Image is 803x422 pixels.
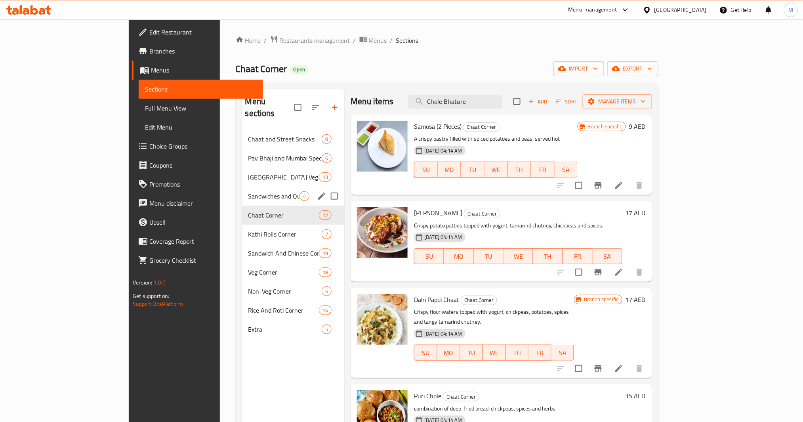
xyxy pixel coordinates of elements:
span: FR [534,164,551,176]
span: 6 [322,288,331,295]
span: Open [290,66,309,73]
span: [PERSON_NAME] [414,207,462,219]
span: 5 [322,326,331,333]
button: TU [474,248,504,264]
div: Mumbai Street Veg Meals [248,172,319,182]
button: TU [461,162,484,178]
span: Kathi Rolls Corner [248,229,322,239]
div: Veg Corner [248,267,319,277]
a: Support.OpsPlatform [133,299,183,309]
a: Full Menu View [139,99,263,118]
span: Sandwich And Chinese Corner [248,248,319,258]
button: FR [531,162,555,178]
div: Chaat Corner12 [242,206,345,225]
nav: breadcrumb [236,35,658,46]
button: MO [438,162,461,178]
div: Kathi Rolls Corner7 [242,225,345,244]
span: Select to update [570,264,587,281]
span: Sort items [551,95,583,108]
span: TU [463,347,480,359]
span: M [789,6,793,14]
span: MO [441,164,458,176]
span: Dahi Papdi Chaat [414,294,459,306]
a: Promotions [132,175,263,194]
div: items [319,210,332,220]
div: [GEOGRAPHIC_DATA] [654,6,707,14]
span: Select section [509,93,525,110]
span: Coupons [149,160,257,170]
span: Menus [151,65,257,75]
h2: Menu sections [245,95,295,119]
span: FR [566,251,589,262]
a: Restaurants management [270,35,350,46]
div: Non-Veg Corner [248,286,322,296]
span: Pav Bhaji and Mumbai Specials [248,153,322,163]
span: 1.0.0 [154,277,166,288]
span: Menus [369,36,387,45]
span: 4 [300,193,309,200]
span: Puri Chole [414,390,441,402]
p: Crispy potato patties topped with yogurt, tamarind chutney, chickpeas and spices. [414,221,622,231]
span: SA [558,164,575,176]
span: SA [555,347,571,359]
span: Extra [248,325,322,334]
span: Add [527,97,549,106]
li: / [390,36,393,45]
button: TH [506,345,529,361]
span: Restaurants management [280,36,350,45]
span: TH [509,347,526,359]
a: Upsell [132,213,263,232]
span: Branch specific [581,296,622,303]
button: edit [316,190,328,202]
button: WE [483,345,506,361]
button: delete [630,176,649,195]
div: Pav Bhaji and Mumbai Specials6 [242,149,345,168]
div: items [319,172,332,182]
span: 7 [322,231,331,238]
span: Promotions [149,179,257,189]
button: SA [593,248,622,264]
a: Grocery Checklist [132,251,263,270]
span: 14 [319,307,331,314]
span: WE [486,347,503,359]
div: Veg Corner18 [242,263,345,282]
button: WE [504,248,533,264]
button: SU [414,345,437,361]
span: Full Menu View [145,103,257,113]
div: items [319,306,332,315]
span: 12 [319,212,331,219]
span: Sandwiches and Quick Bites [248,191,300,201]
a: Sections [139,80,263,99]
span: Chaat Corner [463,122,499,132]
button: SA [555,162,578,178]
span: Get support on: [133,291,169,301]
a: Choice Groups [132,137,263,156]
button: Branch-specific-item [589,263,608,282]
span: Manage items [589,97,646,107]
span: Sort [556,97,578,106]
span: MO [447,251,471,262]
span: Chaat Corner [443,392,479,401]
button: Manage items [583,94,652,109]
span: SU [418,347,434,359]
p: combination of deep-fried bread, chickpeas, spices and herbs. [414,404,622,414]
span: TH [536,251,560,262]
span: 18 [319,269,331,276]
span: Upsell [149,218,257,227]
span: Chaat Corner [248,210,319,220]
span: WE [507,251,530,262]
a: Edit menu item [614,181,624,190]
a: Edit menu item [614,267,624,277]
span: WE [488,164,505,176]
button: delete [630,263,649,282]
button: SU [414,162,438,178]
span: TU [464,164,481,176]
div: Chaat Corner [461,296,497,305]
span: Choice Groups [149,141,257,151]
button: TU [460,345,483,361]
span: TU [477,251,500,262]
span: Coverage Report [149,237,257,246]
